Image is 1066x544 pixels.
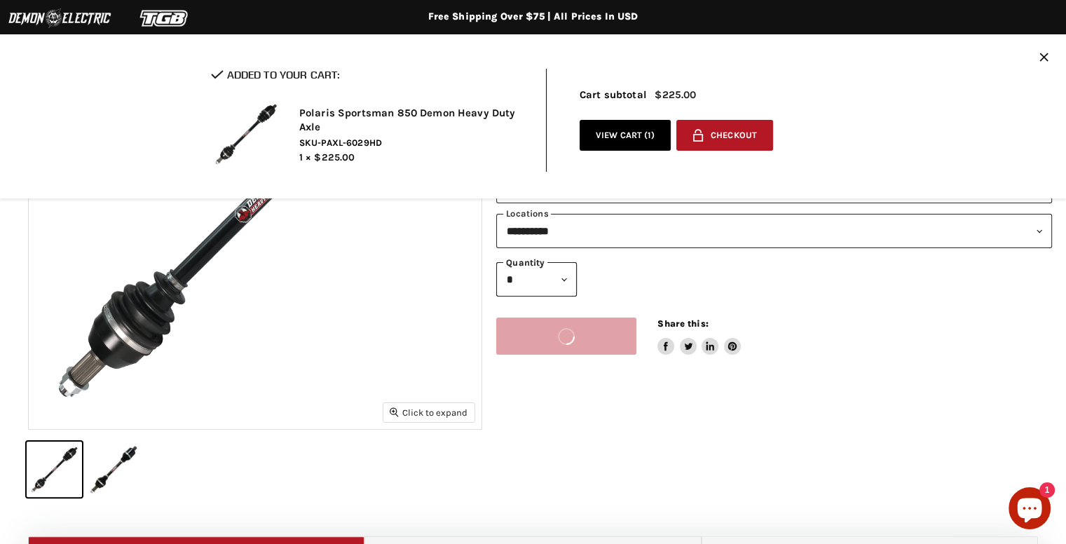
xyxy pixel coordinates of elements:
[711,130,757,141] span: Checkout
[314,151,355,163] span: $225.00
[112,5,217,32] img: TGB Logo 2
[27,442,82,497] button: IMAGE thumbnail
[1004,487,1055,533] inbox-online-store-chat: Shopify online store chat
[86,442,142,497] button: IMAGE thumbnail
[1039,53,1048,64] button: Close
[657,318,708,329] span: Share this:
[580,88,647,101] span: Cart subtotal
[383,403,474,422] button: Click to expand
[299,107,525,134] h2: Polaris Sportsman 850 Demon Heavy Duty Axle
[496,262,577,297] select: Quantity
[496,214,1052,248] select: keys
[657,318,741,355] aside: Share this:
[671,120,773,156] form: cart checkout
[7,5,112,32] img: Demon Electric Logo 2
[676,120,773,151] button: Checkout
[299,151,311,163] span: 1 ×
[299,137,525,149] span: SKU-PAXL-6029HD
[580,120,671,151] a: View cart (1)
[211,69,525,81] h2: Added to your cart:
[390,407,467,418] span: Click to expand
[211,99,281,169] img: Polaris Sportsman 850 Demon Heavy Duty Axle
[655,89,696,101] span: $225.00
[648,130,651,140] span: 1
